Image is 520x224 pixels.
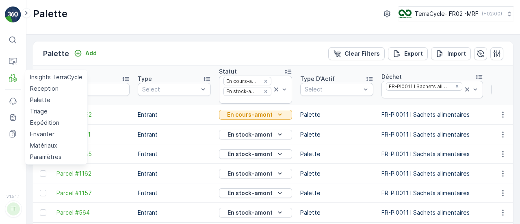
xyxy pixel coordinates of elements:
[305,85,361,94] p: Select
[7,202,20,215] div: TT
[300,189,373,197] p: Palette
[404,50,423,58] p: Export
[261,88,270,95] div: Remove En stock-amont
[381,150,483,158] p: FR-PI0011 I Sachets alimentaires
[381,73,402,81] p: Déchet
[219,188,292,198] button: En stock-amont
[482,11,502,17] p: ( +02:00 )
[40,190,46,196] div: Toggle Row Selected
[388,47,428,60] button: Export
[56,111,130,119] a: Parcel #1252
[300,75,335,83] p: Type D'Actif
[399,7,513,21] button: TerraCycle- FR02 -MRF(+02:00)
[71,48,100,58] button: Add
[227,189,273,197] p: En stock-amont
[300,170,373,178] p: Palette
[227,170,273,178] p: En stock-amont
[138,170,211,178] p: Entrant
[227,150,273,158] p: En stock-amont
[85,49,97,57] p: Add
[381,209,483,217] p: FR-PI0011 I Sachets alimentaires
[415,10,479,18] p: TerraCycle- FR02 -MRF
[219,208,292,217] button: En stock-amont
[219,110,292,120] button: En cours-amont
[40,170,46,177] div: Toggle Row Selected
[227,130,273,139] p: En stock-amont
[386,83,452,90] div: FR-PI0011 I Sachets alimentaires
[300,209,373,217] p: Palette
[56,150,130,158] a: Parcel #1185
[138,209,211,217] p: Entrant
[219,149,292,159] button: En stock-amont
[227,209,273,217] p: En stock-amont
[138,189,211,197] p: Entrant
[431,47,471,60] button: Import
[381,130,483,139] p: FR-PI0011 I Sachets alimentaires
[219,130,292,139] button: En stock-amont
[56,189,130,197] a: Parcel #1157
[40,209,46,216] div: Toggle Row Selected
[381,170,483,178] p: FR-PI0011 I Sachets alimentaires
[5,7,21,23] img: logo
[138,111,211,119] p: Entrant
[138,75,152,83] p: Type
[300,150,373,158] p: Palette
[138,150,211,158] p: Entrant
[56,83,130,96] input: Search
[56,170,130,178] a: Parcel #1162
[142,85,198,94] p: Select
[453,83,461,89] div: Remove FR-PI0011 I Sachets alimentaires
[399,9,412,18] img: terracycle.png
[138,130,211,139] p: Entrant
[224,87,261,95] div: En stock-amont
[447,50,466,58] p: Import
[5,194,21,199] span: v 1.51.1
[227,111,273,119] p: En cours-amont
[219,169,292,178] button: En stock-amont
[328,47,385,60] button: Clear Filters
[5,200,21,217] button: TT
[33,7,67,20] p: Palette
[43,48,69,59] p: Palette
[344,50,380,58] p: Clear Filters
[224,77,261,85] div: En cours-amont
[300,130,373,139] p: Palette
[300,111,373,119] p: Palette
[381,111,483,119] p: FR-PI0011 I Sachets alimentaires
[381,189,483,197] p: FR-PI0011 I Sachets alimentaires
[56,130,130,139] a: Parcel #1211
[219,67,237,76] p: Statut
[56,209,130,217] a: Parcel #564
[261,78,270,85] div: Remove En cours-amont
